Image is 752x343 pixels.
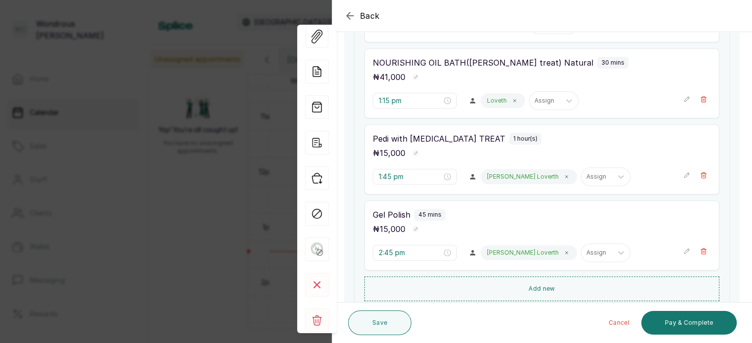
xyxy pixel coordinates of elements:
[360,10,380,22] span: Back
[373,71,405,83] p: ₦
[373,133,505,145] p: Pedi with [MEDICAL_DATA] TREAT
[380,72,405,82] span: 41,000
[487,249,559,257] p: [PERSON_NAME] Loverth
[379,95,442,106] input: Select time
[373,147,405,159] p: ₦
[380,224,405,234] span: 15,000
[373,57,593,69] p: NOURISHING OIL BATH([PERSON_NAME] treat) Natural
[364,276,719,301] button: Add new
[379,171,442,182] input: Select time
[348,310,411,335] button: Save
[380,148,405,158] span: 15,000
[641,311,737,335] button: Pay & Complete
[344,10,380,22] button: Back
[601,59,624,67] p: 30 mins
[487,97,507,105] p: Loveth
[513,135,537,143] p: 1 hour(s)
[601,311,637,335] button: Cancel
[418,211,442,219] p: 45 mins
[487,173,559,181] p: [PERSON_NAME] Loverth
[373,223,405,235] p: ₦
[379,247,442,258] input: Select time
[373,209,410,221] p: Gel Polish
